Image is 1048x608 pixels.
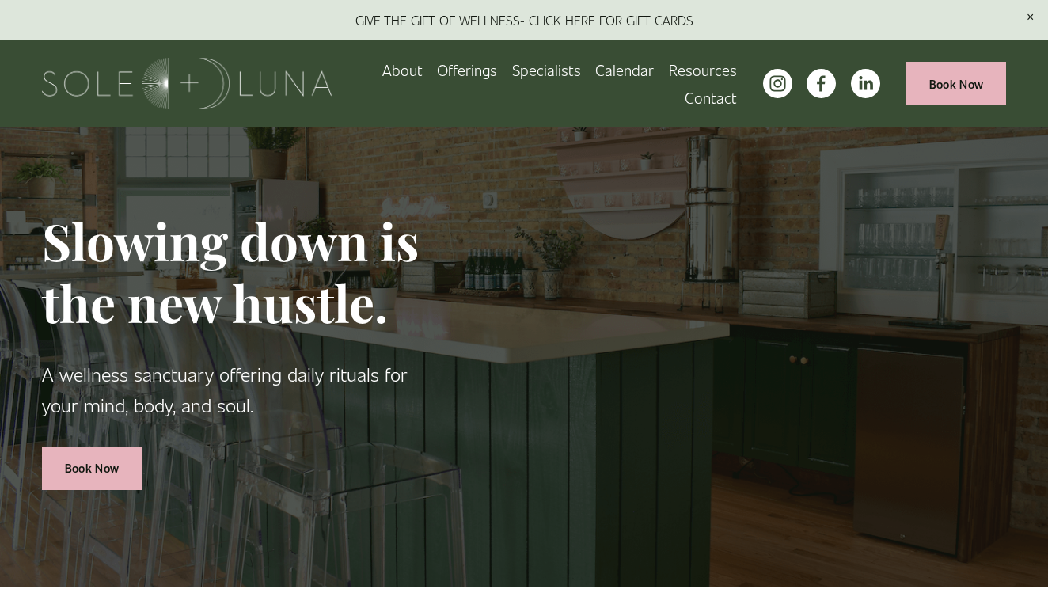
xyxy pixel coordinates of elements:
[906,62,1006,105] a: Book Now
[42,446,142,490] a: Book Now
[42,359,439,420] p: A wellness sanctuary offering daily rituals for your mind, body, and soul.
[851,69,880,98] a: LinkedIn
[382,56,423,84] a: About
[763,69,792,98] a: instagram-unauth
[807,69,836,98] a: facebook-unauth
[512,56,581,84] a: Specialists
[42,210,439,334] h1: Slowing down is the new hustle.
[437,58,497,82] span: Offerings
[685,84,737,112] a: Contact
[437,56,497,84] a: folder dropdown
[669,58,737,82] span: Resources
[595,56,654,84] a: Calendar
[42,58,332,109] img: Sole + Luna
[669,56,737,84] a: folder dropdown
